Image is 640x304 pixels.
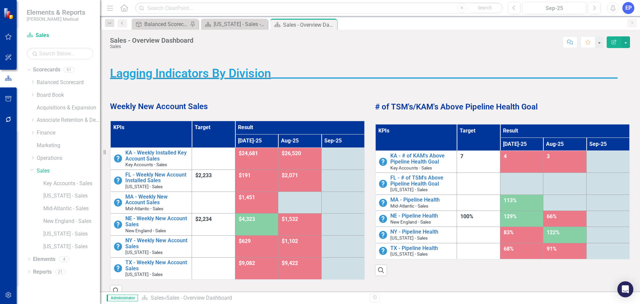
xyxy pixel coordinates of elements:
[64,67,74,73] div: 61
[375,102,538,111] strong: # of TSM's/KAM's Above Pipeline Health Goal
[110,148,192,170] td: Double-Click to Edit Right Click for Context Menu
[390,251,428,257] span: [US_STATE] - Sales
[37,142,100,149] a: Marketing
[379,215,387,223] img: No Information
[59,256,69,262] div: 4
[622,2,634,14] button: EP
[390,203,428,209] span: Mid-Atlantic - Sales
[55,269,66,275] div: 21
[114,177,122,185] img: No Information
[379,247,387,255] img: No Information
[239,216,255,222] span: $4,323
[110,236,192,258] td: Double-Click to Edit Right Click for Context Menu
[547,213,557,220] span: 66%
[282,216,298,222] span: $1,532
[43,205,100,213] a: Mid-Atlantic - Sales
[27,16,85,22] small: [PERSON_NAME] Medical
[195,172,212,179] span: $2,233
[214,20,266,28] div: [US_STATE] - Sales - Overview Dashboard
[107,295,138,301] span: Administrator
[27,32,93,39] a: Sales
[110,66,271,80] strong: Lagging Indicators By Division
[504,197,517,204] span: 113%
[379,231,387,239] img: No Information
[133,20,188,28] a: Balanced Scorecard (Daily Huddle)
[43,180,100,188] a: Key Accounts - Sales
[110,257,192,279] td: Double-Click to Edit Right Click for Context Menu
[195,216,212,222] span: $2,234
[27,48,93,59] input: Search Below...
[144,20,188,28] div: Balanced Scorecard (Daily Huddle)
[390,213,453,219] a: NE - Pipeline Health
[504,229,514,236] span: 83%
[37,116,100,124] a: Associate Retention & Development
[375,195,457,211] td: Double-Click to Edit Right Click for Context Menu
[151,295,164,301] a: Sales
[390,175,453,187] a: FL - # of TSM's Above Pipeline Health Goal
[379,158,387,166] img: No Information
[135,2,503,14] input: Search ClearPoint...
[390,197,453,203] a: MA - Pipeline Health
[114,221,122,229] img: No Information
[390,219,431,225] span: New England - Sales
[110,102,208,111] strong: Weekly New Account Sales
[37,129,100,137] a: Finance
[125,150,188,162] a: KA - Weekly Installed Key Account Sales
[125,194,188,206] a: MA - Weekly New Account Sales
[239,150,258,157] span: $24,681
[525,4,584,12] div: Sep-25
[203,20,266,28] a: [US_STATE] - Sales - Overview Dashboard
[239,172,251,179] span: $191
[390,235,428,241] span: [US_STATE] - Sales
[375,211,457,227] td: Double-Click to Edit Right Click for Context Menu
[282,172,298,179] span: $2,071
[33,256,55,263] a: Elements
[125,206,163,211] span: Mid-Atlantic - Sales
[27,8,85,16] span: Elements & Reports
[110,214,192,236] td: Double-Click to Edit Right Click for Context Menu
[166,295,232,301] div: Sales - Overview Dashboard
[33,268,52,276] a: Reports
[125,162,167,167] span: Key Accounts - Sales
[390,187,428,192] span: [US_STATE] - Sales
[33,66,60,74] a: Scorecards
[43,192,100,200] a: [US_STATE] - Sales
[125,260,188,271] a: TX - Weekly New Account Sales
[239,260,255,266] span: $9,082
[468,3,501,13] button: Search
[375,227,457,243] td: Double-Click to Edit Right Click for Context Menu
[114,155,122,163] img: No Information
[37,79,100,86] a: Balanced Scorecard
[114,199,122,207] img: No Information
[110,44,193,49] div: Sales
[390,245,453,251] a: TX - Pipeline Health
[125,228,166,233] span: New England - Sales
[478,5,492,10] span: Search
[125,238,188,249] a: NY - Weekly New Account Sales
[125,250,163,255] span: [US_STATE] - Sales
[282,238,298,244] span: $1,102
[271,66,618,80] strong: _________________________________________________________________
[504,153,507,160] span: 4
[110,170,192,192] td: Double-Click to Edit Right Click for Context Menu
[125,272,163,277] span: [US_STATE] - Sales
[141,294,365,302] div: »
[114,264,122,272] img: No Information
[37,167,100,175] a: Sales
[504,246,514,252] span: 68%
[3,8,15,19] img: ClearPoint Strategy
[125,172,188,184] a: FL - Weekly New Account Installed Sales
[239,238,251,244] span: $629
[282,150,301,157] span: $26,520
[375,243,457,259] td: Double-Click to Edit Right Click for Context Menu
[547,229,560,236] span: 122%
[114,243,122,251] img: No Information
[379,180,387,188] img: No Information
[43,243,100,251] a: [US_STATE] - Sales
[460,213,473,220] span: 100%
[504,213,517,220] span: 129%
[390,153,453,165] a: KA - # of KAM's Above Pipeline Health Goal
[547,246,557,252] span: 91%
[37,104,100,112] a: Acquisitions & Expansion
